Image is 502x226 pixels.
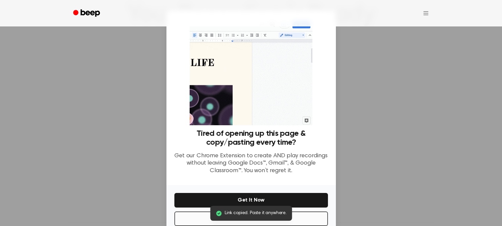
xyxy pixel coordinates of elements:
button: No Thanks [174,211,328,226]
button: Get It Now [174,193,328,207]
img: Beep extension in action [190,19,312,125]
h3: Tired of opening up this page & copy/pasting every time? [174,129,328,147]
button: Open menu [418,5,434,21]
p: Get our Chrome Extension to create AND play recordings without leaving Google Docs™, Gmail™, & Go... [174,152,328,175]
span: Link copied. Paste it anywhere. [225,210,287,217]
a: Beep [68,7,106,20]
